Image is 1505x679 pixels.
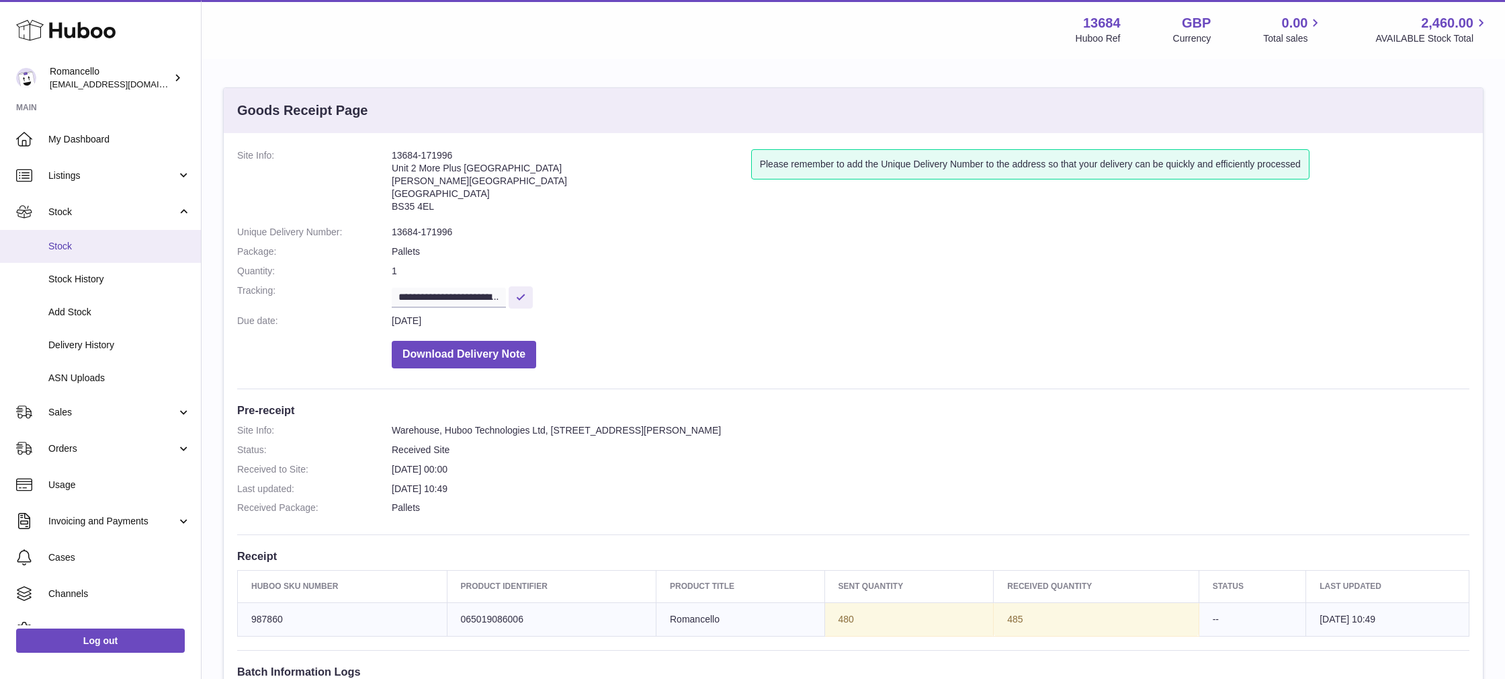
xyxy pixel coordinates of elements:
[237,226,392,239] dt: Unique Delivery Number:
[392,463,1469,476] dd: [DATE] 00:00
[237,403,1469,417] h3: Pre-receipt
[238,571,447,602] th: Huboo SKU Number
[48,406,177,419] span: Sales
[1282,14,1308,32] span: 0.00
[237,265,392,278] dt: Quantity:
[237,245,392,258] dt: Package:
[237,664,1469,679] h3: Batch Information Logs
[238,602,447,636] td: 987860
[1306,602,1469,636] td: [DATE] 10:49
[751,149,1309,179] div: Please remember to add the Unique Delivery Number to the address so that your delivery can be qui...
[48,515,177,528] span: Invoicing and Payments
[48,273,191,286] span: Stock History
[392,265,1469,278] dd: 1
[50,79,198,89] span: [EMAIL_ADDRESS][DOMAIN_NAME]
[392,444,1469,456] dd: Received Site
[48,133,191,146] span: My Dashboard
[237,149,392,219] dt: Site Info:
[237,483,392,495] dt: Last updated:
[994,602,1199,636] td: 485
[237,102,368,120] h3: Goods Receipt Page
[1182,14,1211,32] strong: GBP
[392,315,1469,327] dd: [DATE]
[48,588,191,600] span: Channels
[1199,602,1305,636] td: --
[1199,571,1305,602] th: Status
[392,424,1469,437] dd: Warehouse, Huboo Technologies Ltd, [STREET_ADDRESS][PERSON_NAME]
[1263,32,1323,45] span: Total sales
[392,483,1469,495] dd: [DATE] 10:49
[48,169,177,182] span: Listings
[1083,14,1121,32] strong: 13684
[994,571,1199,602] th: Received Quantity
[48,339,191,352] span: Delivery History
[48,206,177,218] span: Stock
[1173,32,1211,45] div: Currency
[656,602,825,636] td: Romancello
[48,479,191,491] span: Usage
[1263,14,1323,45] a: 0.00 Total sales
[656,571,825,602] th: Product title
[1375,32,1489,45] span: AVAILABLE Stock Total
[16,68,36,88] img: roman@romancello.co.uk
[392,149,751,219] address: 13684-171996 Unit 2 More Plus [GEOGRAPHIC_DATA] [PERSON_NAME][GEOGRAPHIC_DATA] [GEOGRAPHIC_DATA] ...
[824,571,994,602] th: Sent Quantity
[48,624,191,637] span: Settings
[392,245,1469,258] dd: Pallets
[392,341,536,368] button: Download Delivery Note
[48,551,191,564] span: Cases
[1306,571,1469,602] th: Last updated
[1076,32,1121,45] div: Huboo Ref
[48,306,191,319] span: Add Stock
[1375,14,1489,45] a: 2,460.00 AVAILABLE Stock Total
[392,226,1469,239] dd: 13684-171996
[237,502,392,514] dt: Received Package:
[237,315,392,327] dt: Due date:
[48,240,191,253] span: Stock
[50,65,171,91] div: Romancello
[447,571,656,602] th: Product Identifier
[237,424,392,437] dt: Site Info:
[237,284,392,308] dt: Tracking:
[824,602,994,636] td: 480
[237,444,392,456] dt: Status:
[48,372,191,385] span: ASN Uploads
[392,502,1469,514] dd: Pallets
[237,463,392,476] dt: Received to Site:
[1421,14,1473,32] span: 2,460.00
[447,602,656,636] td: 065019086006
[237,549,1469,563] h3: Receipt
[48,442,177,455] span: Orders
[16,629,185,653] a: Log out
